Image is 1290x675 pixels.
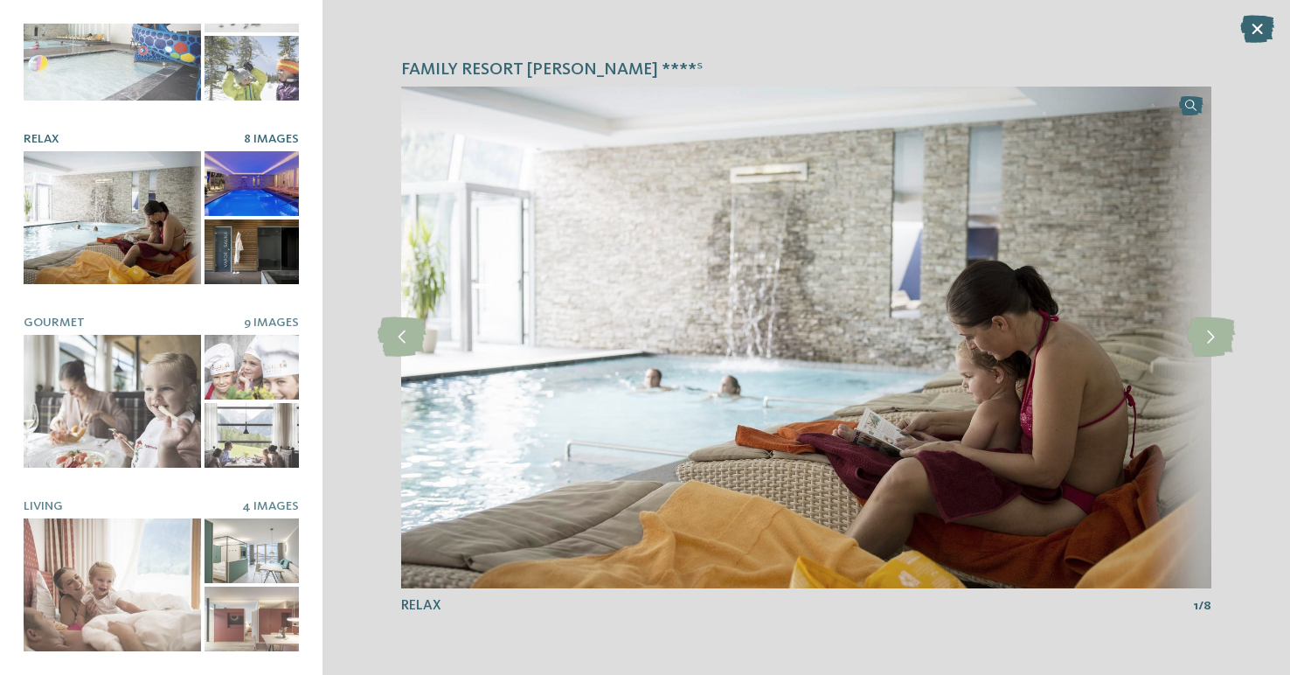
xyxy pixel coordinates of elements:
[1194,597,1198,615] span: 1
[24,317,85,329] span: Gourmet
[24,500,63,512] span: Living
[401,87,1211,588] img: Family Resort Rainer ****ˢ
[1203,597,1211,615] span: 8
[242,500,299,512] span: 4 Images
[244,317,299,329] span: 9 Images
[1198,597,1203,615] span: /
[401,59,703,83] span: Family Resort [PERSON_NAME] ****ˢ
[244,133,299,145] span: 8 Images
[401,599,441,613] span: Relax
[24,133,59,145] span: Relax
